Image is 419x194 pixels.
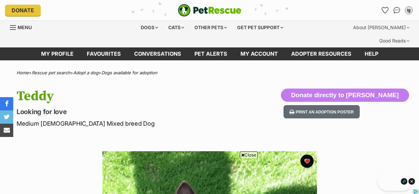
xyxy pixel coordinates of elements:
a: conversations [128,47,188,60]
a: Conversations [392,5,402,16]
img: info_dark.svg [400,177,408,185]
div: About [PERSON_NAME] [348,21,414,34]
div: Cats [164,21,189,34]
button: Print an adoption poster [284,105,360,119]
a: Rescue pet search [32,70,70,75]
span: Menu [18,25,32,30]
img: chat-41dd97257d64d25036548639549fe6c8038ab92f7586957e7f3b1b290dea8141.svg [393,7,400,14]
span: Close [240,152,258,158]
a: Help [358,47,385,60]
a: PetRescue [178,4,241,17]
div: Good Reads [375,34,414,47]
a: Favourites [380,5,390,16]
button: favourite [300,155,314,168]
a: Favourites [80,47,128,60]
a: Home [17,70,29,75]
button: Donate directly to [PERSON_NAME] [281,89,409,102]
div: Dogs [136,21,163,34]
a: Dogs available for adoption [101,70,157,75]
a: My account [234,47,285,60]
p: Medium [DEMOGRAPHIC_DATA] Mixed breed Dog [17,119,256,128]
a: My profile [34,47,80,60]
a: Menu [10,21,36,33]
div: Other pets [190,21,232,34]
div: Get pet support [233,21,288,34]
button: My account [403,5,414,16]
ul: Account quick links [380,5,414,16]
h1: Teddy [17,89,256,104]
a: Adopt a dog [73,70,98,75]
a: Pet alerts [188,47,234,60]
div: ig [405,7,412,14]
p: Looking for love [17,107,256,116]
a: Donate [5,5,41,16]
img: logo-e224e6f780fb5917bec1dbf3a21bbac754714ae5b6737aabdf751b685950b380.svg [178,4,241,17]
img: close_dark.svg [408,177,416,185]
a: Adopter resources [285,47,358,60]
